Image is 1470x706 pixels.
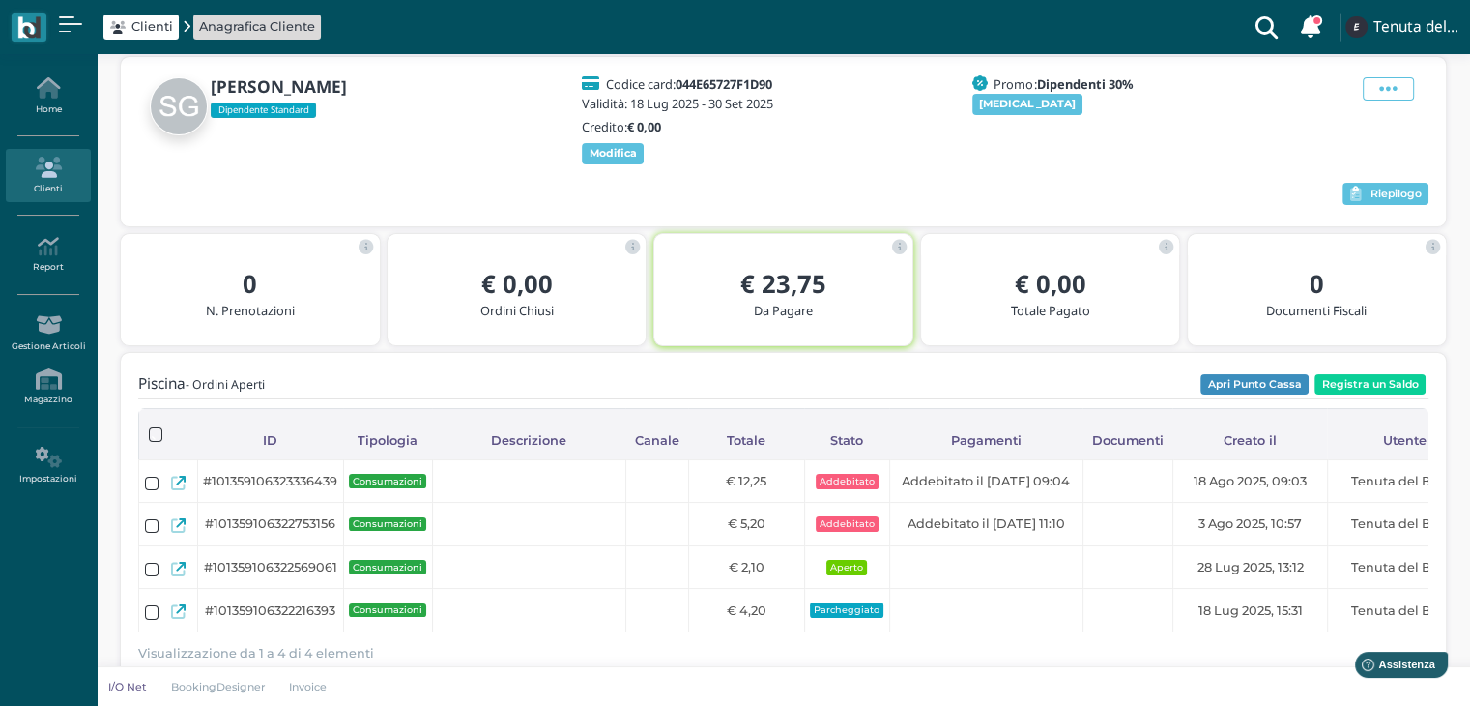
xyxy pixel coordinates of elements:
[205,602,335,620] span: #101359106322216393
[1310,267,1324,301] b: 0
[277,679,340,694] a: Invoice
[1351,472,1458,490] span: Tenuta del Barco
[675,75,771,93] b: 044E65727F1D90
[349,474,426,487] span: Consumazioni
[1351,558,1458,576] span: Tenuta del Barco
[582,120,785,133] h5: Credito:
[625,422,688,458] div: Canale
[243,267,257,301] b: 0
[605,77,771,91] h5: Codice card:
[6,149,90,202] a: Clienti
[804,422,889,458] div: Stato
[1203,304,1431,317] h5: Documenti Fiscali
[211,75,347,98] b: [PERSON_NAME]
[1333,646,1454,690] iframe: Help widget launcher
[740,267,826,301] b: € 23,75
[138,640,374,666] span: Visualizzazione da 1 a 4 di 4 elementi
[211,103,316,118] span: Dipendente Standard
[726,472,766,490] span: € 12,25
[199,17,315,36] a: Anagrafica Cliente
[1194,472,1307,490] span: 18 Ago 2025, 09:03
[816,516,879,532] span: Addebitato
[403,304,631,317] h5: Ordini Chiusi
[186,376,265,393] small: - Ordini Aperti
[136,304,364,317] h5: N. Prenotazioni
[131,17,173,36] span: Clienti
[1351,515,1458,533] span: Tenuta del Barco
[1200,374,1309,396] button: Apri Punto Cassa
[343,422,432,458] div: Tipologia
[1197,602,1302,620] span: 18 Lug 2025, 15:31
[727,602,766,620] span: € 4,20
[889,422,1082,458] div: Pagamenti
[810,603,883,618] span: Parcheggiato
[6,439,90,492] a: Impostazioni
[582,97,785,110] h5: Validità: 18 Lug 2025 - 30 Set 2025
[17,16,40,39] img: logo
[1014,267,1085,301] b: € 0,00
[6,70,90,123] a: Home
[6,228,90,281] a: Report
[349,560,426,574] span: Consumazioni
[728,515,765,533] span: € 5,20
[1370,188,1422,201] span: Riepilogo
[1082,422,1172,458] div: Documenti
[349,603,426,617] span: Consumazioni
[150,77,208,135] img: stefania gennaro
[1172,422,1327,458] div: Creato il
[908,515,1065,533] span: Addebitato il [DATE] 11:10
[349,517,426,531] span: Consumazioni
[159,679,277,694] a: BookingDesigner
[203,472,337,490] span: #101359106323336439
[1373,19,1458,36] h4: Tenuta del Barco
[1196,558,1303,576] span: 28 Lug 2025, 13:12
[670,304,898,317] h5: Da Pagare
[1036,75,1133,93] b: Dipendenti 30%
[1345,16,1367,38] img: ...
[138,376,265,393] h4: Piscina
[205,515,335,533] span: #101359106322753156
[57,15,128,30] span: Assistenza
[1351,602,1458,620] span: Tenuta del Barco
[729,558,764,576] span: € 2,10
[481,267,553,301] b: € 0,00
[589,146,636,160] b: Modifica
[1342,4,1458,50] a: ... Tenuta del Barco
[902,472,1070,490] span: Addebitato il [DATE] 09:04
[826,560,867,575] span: Aperto
[110,17,173,36] a: Clienti
[937,304,1165,317] h5: Totale Pagato
[816,474,879,489] span: Addebitato
[994,77,1133,91] h5: Promo:
[1198,515,1302,533] span: 3 Ago 2025, 10:57
[1314,374,1426,396] button: Registra un Saldo
[108,679,147,694] p: I/O Net
[688,422,804,458] div: Totale
[6,307,90,360] a: Gestione Articoli
[627,118,661,135] b: € 0,00
[979,97,1075,110] b: [MEDICAL_DATA]
[197,422,343,458] div: ID
[204,558,337,576] span: #101359106322569061
[6,361,90,414] a: Magazzino
[432,422,625,458] div: Descrizione
[1342,183,1428,206] button: Riepilogo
